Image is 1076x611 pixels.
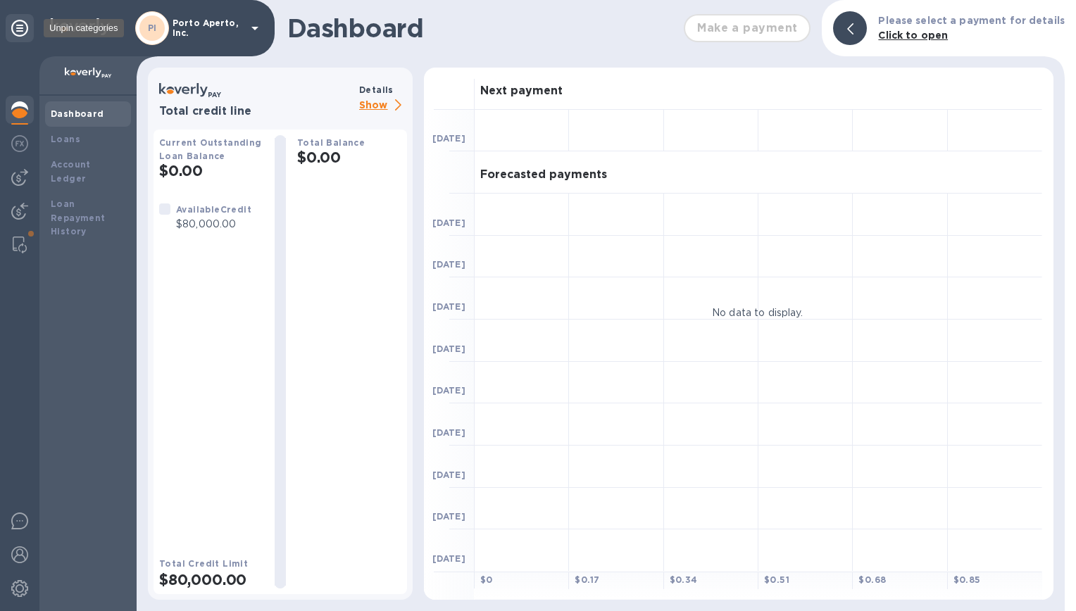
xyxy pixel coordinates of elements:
[432,133,465,144] b: [DATE]
[878,30,948,41] b: Click to open
[432,553,465,564] b: [DATE]
[148,23,157,33] b: PI
[670,574,698,585] b: $ 0.34
[51,199,106,237] b: Loan Repayment History
[432,470,465,480] b: [DATE]
[159,558,248,569] b: Total Credit Limit
[858,574,886,585] b: $ 0.68
[297,149,401,166] h2: $0.00
[51,159,91,184] b: Account Ledger
[432,218,465,228] b: [DATE]
[159,137,262,161] b: Current Outstanding Loan Balance
[712,305,803,320] p: No data to display.
[287,13,677,43] h1: Dashboard
[432,427,465,438] b: [DATE]
[953,574,981,585] b: $ 0.85
[432,385,465,396] b: [DATE]
[432,511,465,522] b: [DATE]
[480,168,607,182] h3: Forecasted payments
[51,108,104,119] b: Dashboard
[432,344,465,354] b: [DATE]
[159,105,354,118] h3: Total credit line
[176,217,251,232] p: $80,000.00
[764,574,789,585] b: $ 0.51
[173,18,243,38] p: Porto Aperto, Inc.
[11,135,28,152] img: Foreign exchange
[51,134,80,144] b: Loans
[51,18,110,35] img: Logo
[359,84,394,95] b: Details
[432,259,465,270] b: [DATE]
[297,137,365,148] b: Total Balance
[159,162,263,179] h2: $0.00
[176,204,251,215] b: Available Credit
[432,301,465,312] b: [DATE]
[480,84,563,98] h3: Next payment
[159,571,263,588] h2: $80,000.00
[575,574,599,585] b: $ 0.17
[878,15,1065,26] b: Please select a payment for details
[480,574,493,585] b: $ 0
[359,97,407,115] p: Show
